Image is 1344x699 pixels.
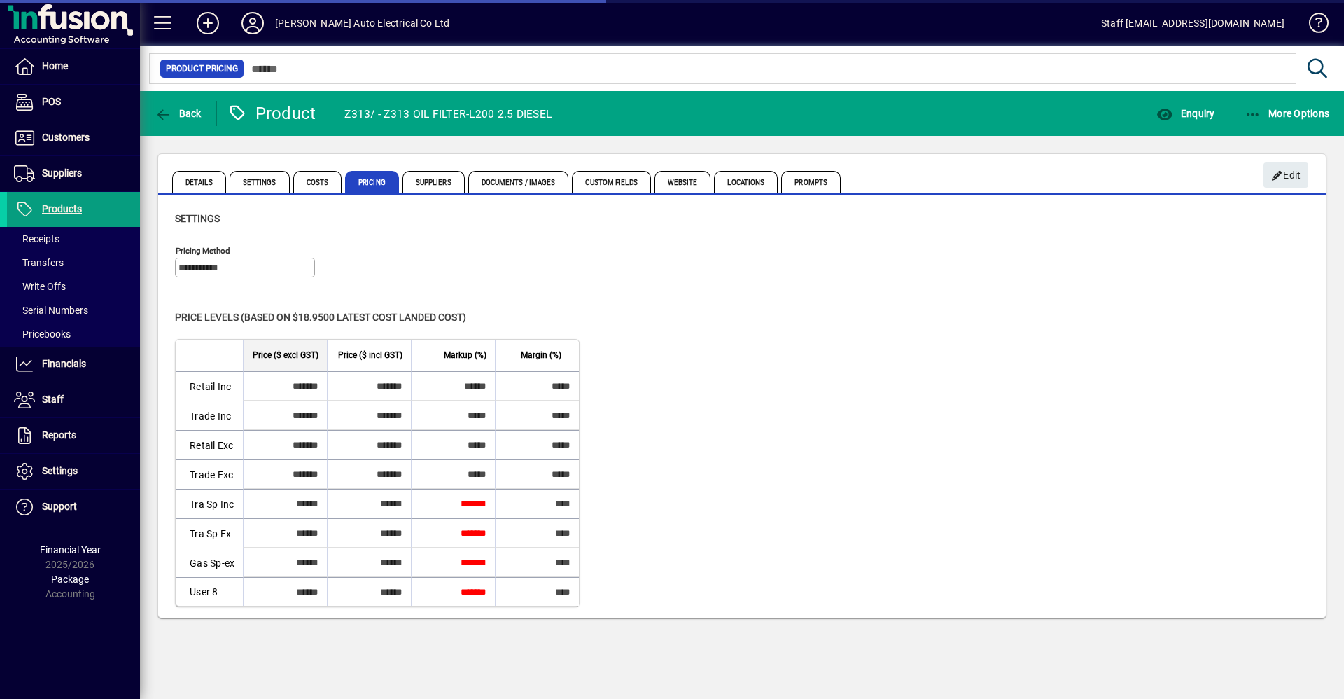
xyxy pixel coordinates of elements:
td: User 8 [176,577,243,606]
button: Edit [1263,162,1308,188]
a: Customers [7,120,140,155]
span: Pricing [345,171,399,193]
button: More Options [1241,101,1333,126]
span: Price ($ excl GST) [253,347,318,363]
span: Costs [293,171,342,193]
span: Settings [175,213,220,224]
a: Write Offs [7,275,140,298]
a: Transfers [7,251,140,275]
span: Pricebooks [14,328,71,340]
span: More Options [1245,108,1330,119]
a: Serial Numbers [7,298,140,322]
span: Write Offs [14,281,66,292]
div: Product [227,102,316,125]
a: Suppliers [7,156,140,191]
div: [PERSON_NAME] Auto Electrical Co Ltd [275,12,449,34]
span: Settings [230,171,290,193]
span: Package [51,574,89,585]
button: Enquiry [1153,101,1218,126]
span: Prompts [781,171,841,193]
mat-label: Pricing method [176,246,230,256]
span: Home [42,60,68,71]
span: Customers [42,132,90,143]
div: Staff [EMAIL_ADDRESS][DOMAIN_NAME] [1101,12,1284,34]
td: Retail Inc [176,371,243,401]
span: Product Pricing [166,62,238,76]
span: Financial Year [40,544,101,555]
span: Financials [42,358,86,369]
a: Settings [7,454,140,489]
div: Z313/ - Z313 OIL FILTER-L200 2.5 DIESEL [344,103,552,125]
span: Website [654,171,711,193]
span: Reports [42,429,76,441]
span: Price ($ incl GST) [338,347,402,363]
a: Support [7,490,140,525]
span: Settings [42,465,78,476]
span: Suppliers [42,167,82,179]
td: Gas Sp-ex [176,548,243,577]
span: Receipts [14,233,59,244]
button: Add [185,11,230,36]
a: Knowledge Base [1298,3,1326,48]
a: POS [7,85,140,120]
span: Documents / Images [468,171,569,193]
a: Pricebooks [7,322,140,346]
span: Enquiry [1156,108,1214,119]
button: Profile [230,11,275,36]
td: Retail Exc [176,430,243,459]
a: Financials [7,347,140,382]
a: Reports [7,418,140,453]
a: Staff [7,382,140,417]
span: Locations [714,171,778,193]
span: Price levels (based on $18.9500 Latest cost landed cost) [175,312,466,323]
span: Back [155,108,202,119]
span: Custom Fields [572,171,650,193]
app-page-header-button: Back [140,101,217,126]
span: Serial Numbers [14,305,88,316]
span: Products [42,203,82,214]
span: Support [42,501,77,512]
span: Edit [1271,164,1301,187]
button: Back [151,101,205,126]
a: Receipts [7,227,140,251]
a: Home [7,49,140,84]
span: Margin (%) [521,347,561,363]
span: Staff [42,394,64,405]
span: POS [42,96,61,107]
td: Trade Inc [176,401,243,430]
td: Tra Sp Ex [176,518,243,548]
span: Transfers [14,257,64,268]
span: Markup (%) [444,347,486,363]
td: Tra Sp Inc [176,489,243,518]
span: Details [172,171,226,193]
span: Suppliers [402,171,465,193]
td: Trade Exc [176,459,243,489]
